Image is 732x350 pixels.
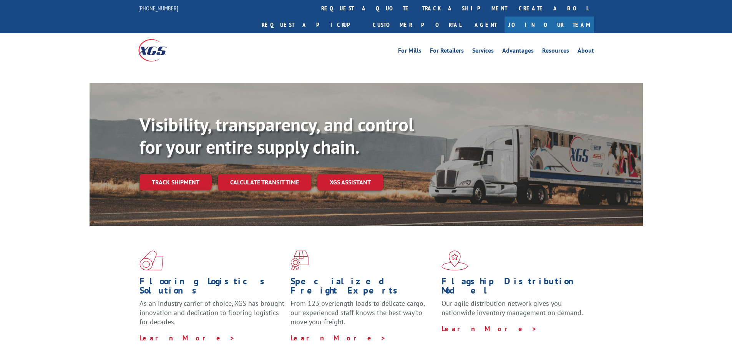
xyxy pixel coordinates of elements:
[290,250,309,270] img: xgs-icon-focused-on-flooring-red
[578,48,594,56] a: About
[290,333,386,342] a: Learn More >
[290,299,436,333] p: From 123 overlength loads to delicate cargo, our experienced staff knows the best way to move you...
[472,48,494,56] a: Services
[430,48,464,56] a: For Retailers
[442,277,587,299] h1: Flagship Distribution Model
[139,250,163,270] img: xgs-icon-total-supply-chain-intelligence-red
[139,174,212,190] a: Track shipment
[139,299,284,326] span: As an industry carrier of choice, XGS has brought innovation and dedication to flooring logistics...
[398,48,422,56] a: For Mills
[502,48,534,56] a: Advantages
[290,277,436,299] h1: Specialized Freight Experts
[256,17,367,33] a: Request a pickup
[139,333,235,342] a: Learn More >
[442,324,537,333] a: Learn More >
[139,277,285,299] h1: Flooring Logistics Solutions
[317,174,383,191] a: XGS ASSISTANT
[467,17,505,33] a: Agent
[442,250,468,270] img: xgs-icon-flagship-distribution-model-red
[367,17,467,33] a: Customer Portal
[542,48,569,56] a: Resources
[218,174,311,191] a: Calculate transit time
[505,17,594,33] a: Join Our Team
[138,4,178,12] a: [PHONE_NUMBER]
[139,113,414,159] b: Visibility, transparency, and control for your entire supply chain.
[442,299,583,317] span: Our agile distribution network gives you nationwide inventory management on demand.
